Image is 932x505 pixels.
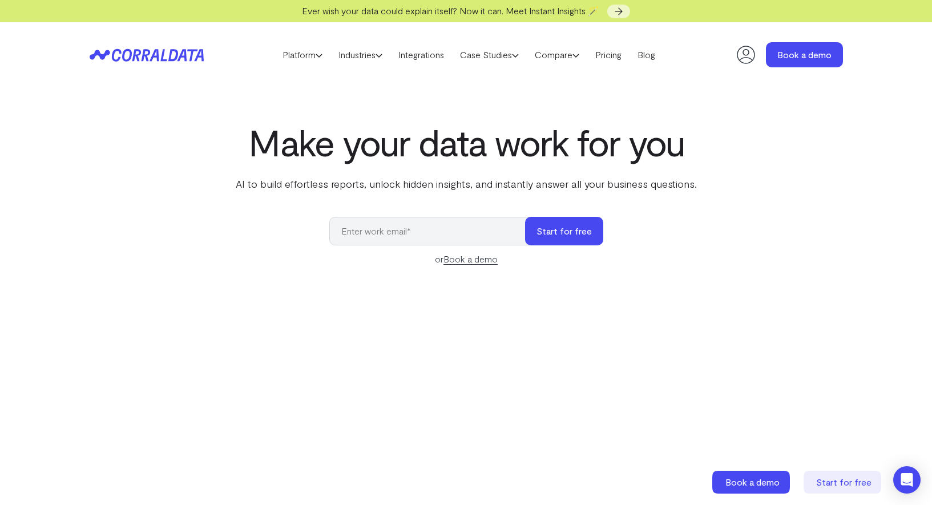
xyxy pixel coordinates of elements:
span: Ever wish your data could explain itself? Now it can. Meet Instant Insights 🪄 [302,5,599,16]
span: Start for free [816,476,872,487]
h1: Make your data work for you [233,122,699,163]
p: AI to build effortless reports, unlock hidden insights, and instantly answer all your business qu... [233,176,699,191]
input: Enter work email* [329,217,536,245]
a: Industries [330,46,390,63]
div: Open Intercom Messenger [893,466,921,494]
a: Book a demo [766,42,843,67]
a: Book a demo [443,253,498,265]
a: Start for free [804,471,883,494]
a: Pricing [587,46,630,63]
a: Book a demo [712,471,792,494]
div: or [329,252,603,266]
a: Platform [275,46,330,63]
button: Start for free [525,217,603,245]
a: Blog [630,46,663,63]
a: Compare [527,46,587,63]
a: Case Studies [452,46,527,63]
a: Integrations [390,46,452,63]
span: Book a demo [725,476,780,487]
